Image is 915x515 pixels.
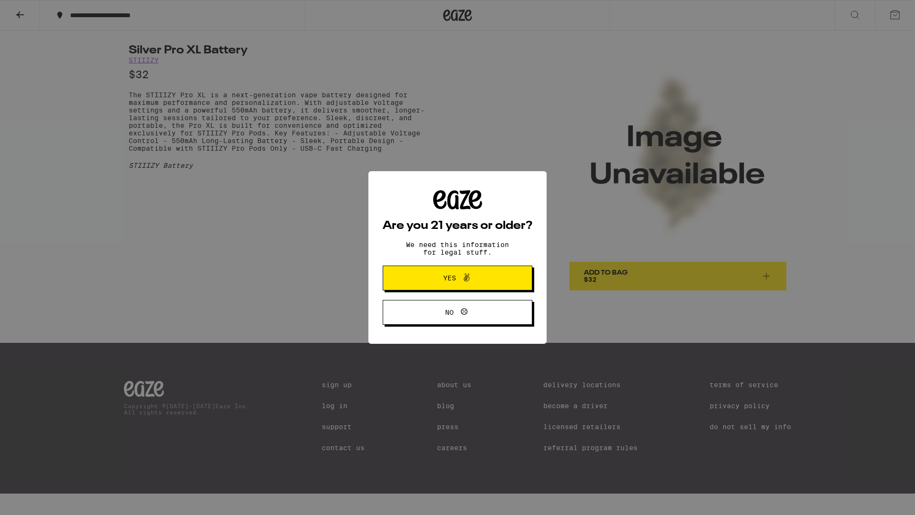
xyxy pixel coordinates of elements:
[383,300,532,325] button: No
[398,241,517,256] p: We need this information for legal stuff.
[383,220,532,232] h2: Are you 21 years or older?
[445,309,454,316] span: No
[443,275,456,281] span: Yes
[383,266,532,290] button: Yes
[855,486,905,510] iframe: Opens a widget where you can find more information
